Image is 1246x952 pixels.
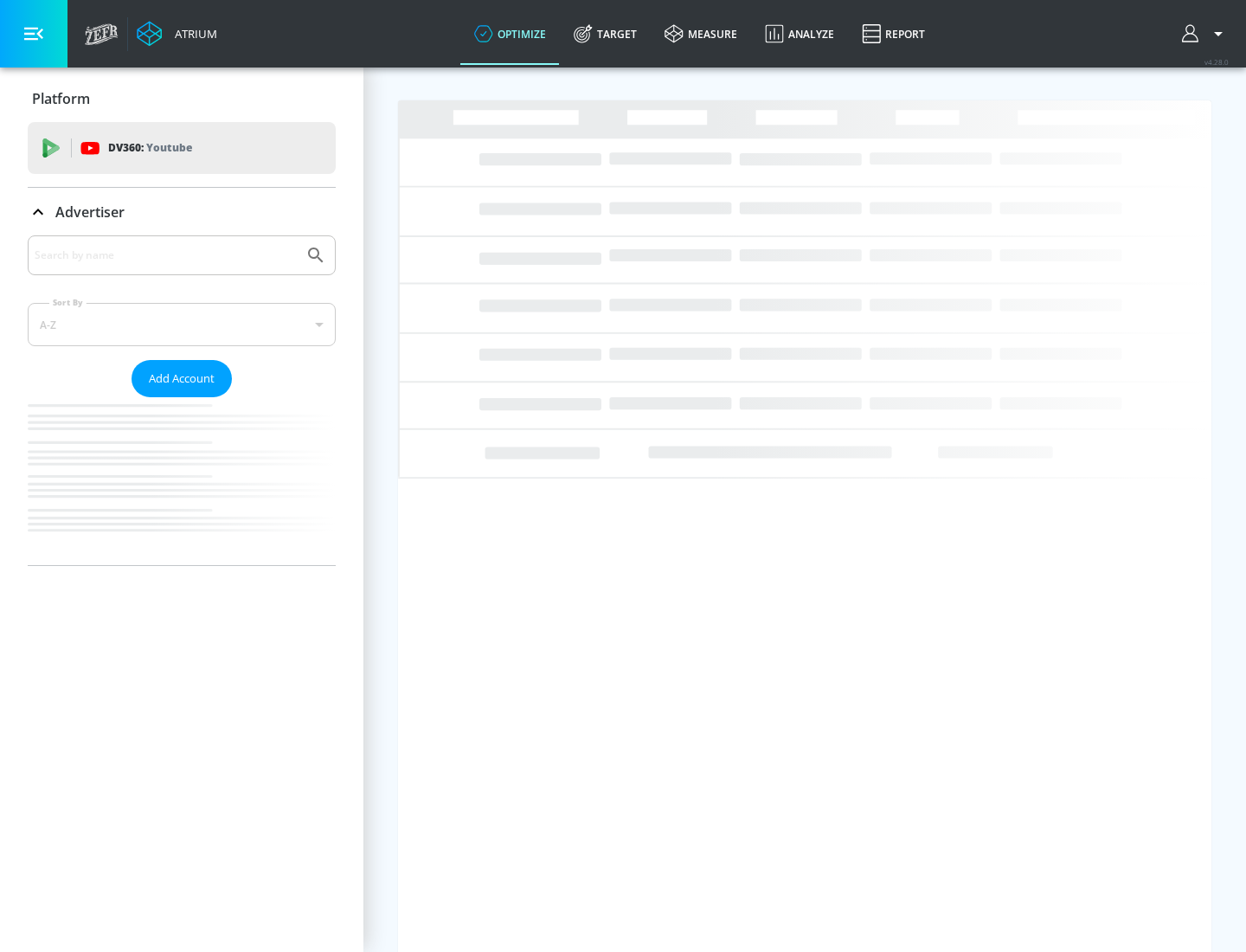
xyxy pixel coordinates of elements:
[28,122,336,174] div: DV360: Youtube
[28,303,336,346] div: A-Z
[28,74,336,123] div: Platform
[149,369,215,389] span: Add Account
[560,3,651,65] a: Target
[49,297,87,308] label: Sort By
[28,188,336,236] div: Advertiser
[32,89,90,108] p: Platform
[848,3,939,65] a: Report
[460,3,560,65] a: optimize
[28,235,336,565] div: Advertiser
[168,26,217,42] div: Atrium
[137,21,217,47] a: Atrium
[35,244,297,267] input: Search by name
[751,3,848,65] a: Analyze
[651,3,751,65] a: measure
[1204,57,1229,67] span: v 4.28.0
[132,360,232,397] button: Add Account
[55,203,125,222] p: Advertiser
[108,138,192,158] p: DV360:
[146,138,192,157] p: Youtube
[28,397,336,565] nav: list of Advertiser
